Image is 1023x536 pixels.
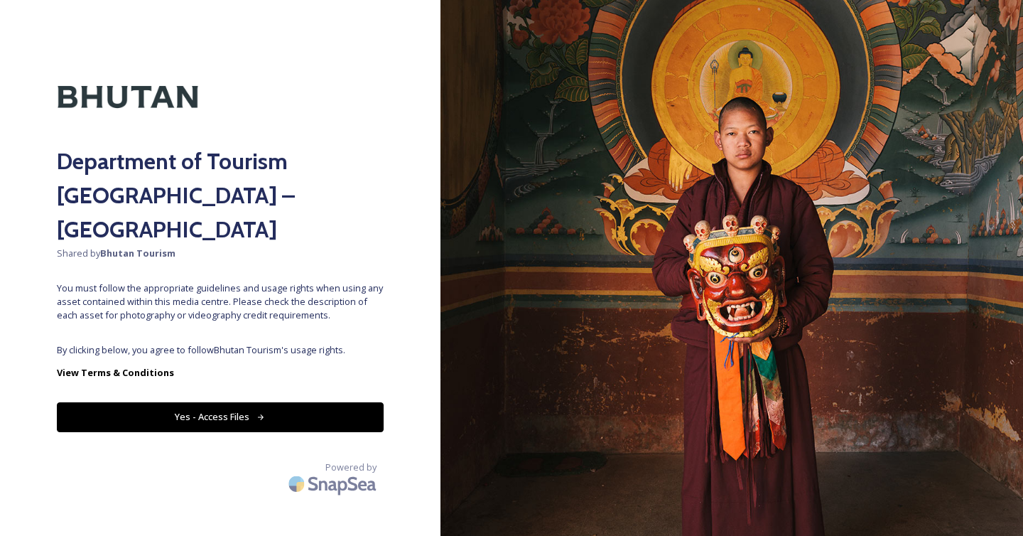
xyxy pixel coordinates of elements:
[325,461,377,474] span: Powered by
[284,467,384,500] img: SnapSea Logo
[57,144,384,247] h2: Department of Tourism [GEOGRAPHIC_DATA] – [GEOGRAPHIC_DATA]
[57,282,384,323] span: You must follow the appropriate guidelines and usage rights when using any asset contained within...
[57,343,384,357] span: By clicking below, you agree to follow Bhutan Tourism 's usage rights.
[57,364,384,381] a: View Terms & Conditions
[57,247,384,260] span: Shared by
[100,247,175,259] strong: Bhutan Tourism
[57,57,199,137] img: Kingdom-of-Bhutan-Logo.png
[57,366,174,379] strong: View Terms & Conditions
[57,402,384,432] button: Yes - Access Files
